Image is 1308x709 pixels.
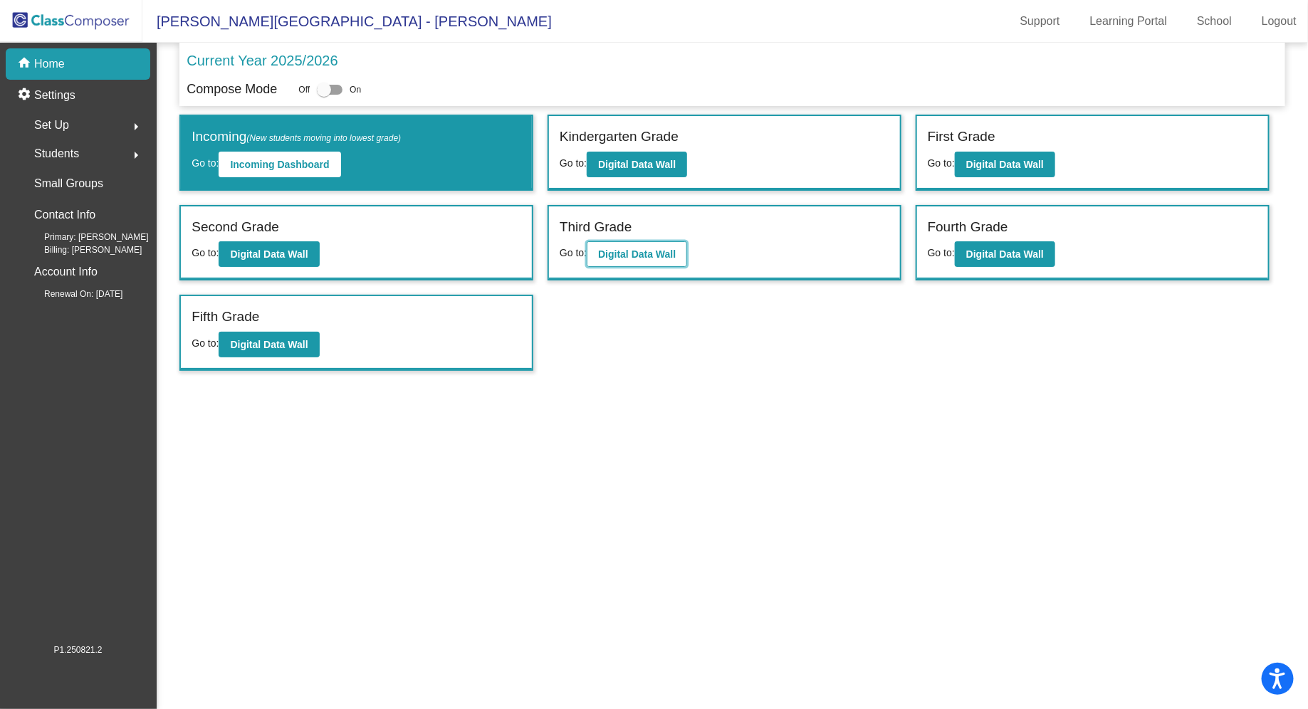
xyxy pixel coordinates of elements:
button: Digital Data Wall [219,332,319,357]
b: Digital Data Wall [230,339,308,350]
span: Go to: [192,337,219,349]
a: School [1186,10,1243,33]
b: Incoming Dashboard [230,159,329,170]
mat-icon: home [17,56,34,73]
p: Current Year 2025/2026 [187,50,338,71]
button: Digital Data Wall [587,241,687,267]
label: Second Grade [192,217,279,238]
span: Set Up [34,115,69,135]
p: Home [34,56,65,73]
span: Renewal On: [DATE] [21,288,122,300]
mat-icon: settings [17,87,34,104]
a: Support [1009,10,1072,33]
b: Digital Data Wall [598,248,676,260]
label: Fifth Grade [192,307,259,327]
span: Students [34,144,79,164]
label: First Grade [928,127,995,147]
button: Digital Data Wall [219,241,319,267]
label: Fourth Grade [928,217,1008,238]
span: Go to: [560,157,587,169]
b: Digital Data Wall [966,159,1044,170]
button: Incoming Dashboard [219,152,340,177]
span: Billing: [PERSON_NAME] [21,243,142,256]
span: Go to: [192,157,219,169]
span: (New students moving into lowest grade) [246,133,401,143]
p: Account Info [34,262,98,282]
b: Digital Data Wall [598,159,676,170]
p: Compose Mode [187,80,277,99]
span: Go to: [928,157,955,169]
span: Go to: [928,247,955,258]
span: On [350,83,361,96]
a: Learning Portal [1079,10,1179,33]
mat-icon: arrow_right [127,118,145,135]
button: Digital Data Wall [955,241,1055,267]
a: Logout [1250,10,1308,33]
span: Off [298,83,310,96]
span: Primary: [PERSON_NAME] [21,231,149,243]
p: Small Groups [34,174,103,194]
b: Digital Data Wall [966,248,1044,260]
label: Kindergarten Grade [560,127,679,147]
button: Digital Data Wall [955,152,1055,177]
label: Incoming [192,127,401,147]
p: Contact Info [34,205,95,225]
span: Go to: [560,247,587,258]
span: Go to: [192,247,219,258]
mat-icon: arrow_right [127,147,145,164]
button: Digital Data Wall [587,152,687,177]
p: Settings [34,87,75,104]
label: Third Grade [560,217,632,238]
b: Digital Data Wall [230,248,308,260]
span: [PERSON_NAME][GEOGRAPHIC_DATA] - [PERSON_NAME] [142,10,552,33]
